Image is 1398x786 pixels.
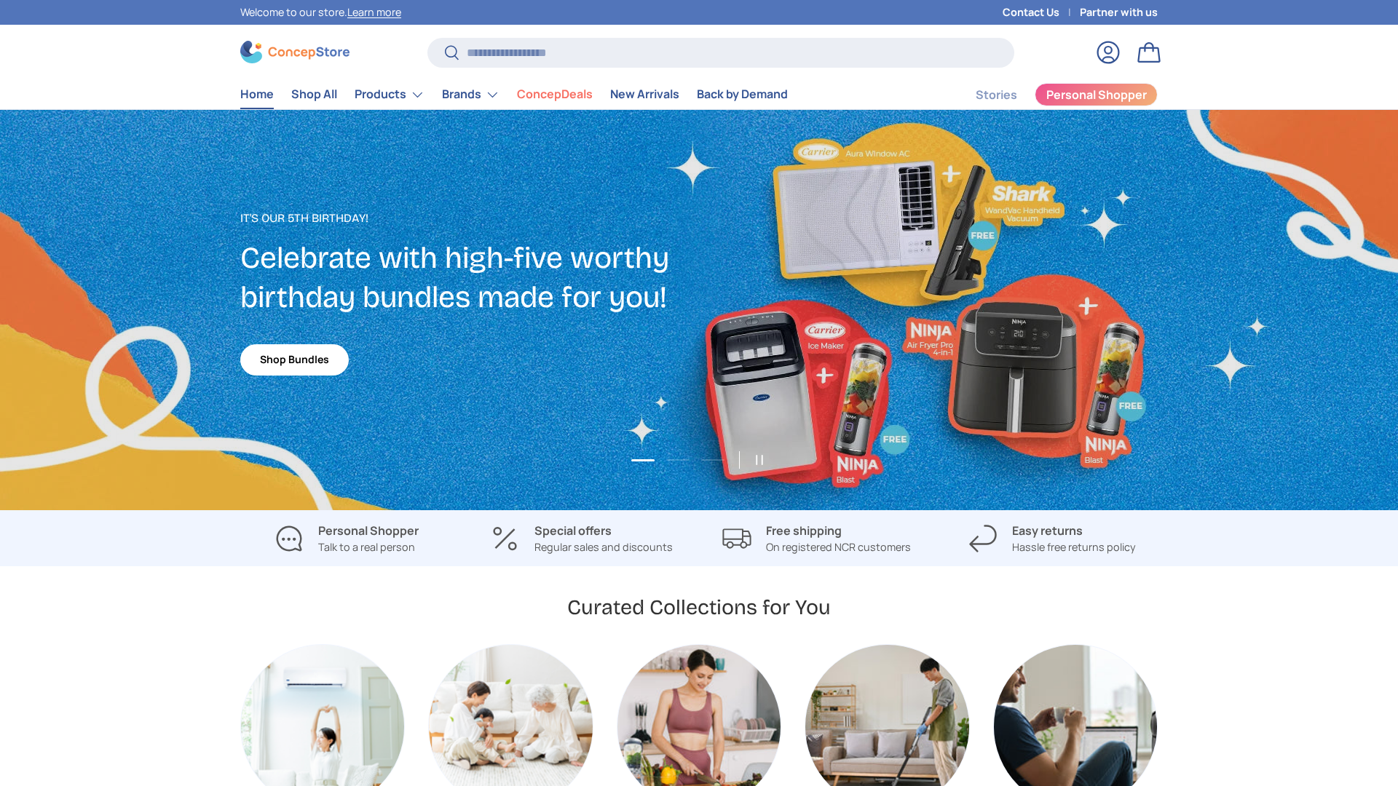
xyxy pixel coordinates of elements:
[534,523,612,539] strong: Special offers
[946,522,1158,555] a: Easy returns Hassle free returns policy
[475,522,687,555] a: Special offers Regular sales and discounts
[240,344,349,376] a: Shop Bundles
[291,80,337,108] a: Shop All
[1080,4,1158,20] a: Partner with us
[941,80,1158,109] nav: Secondary
[1012,539,1136,555] p: Hassle free returns policy
[976,81,1017,109] a: Stories
[711,522,923,555] a: Free shipping On registered NCR customers
[240,522,452,555] a: Personal Shopper Talk to a real person
[567,594,831,621] h2: Curated Collections for You
[534,539,673,555] p: Regular sales and discounts
[697,80,788,108] a: Back by Demand
[355,80,424,109] a: Products
[240,210,699,227] p: It's our 5th Birthday!
[240,80,788,109] nav: Primary
[1046,89,1147,100] span: Personal Shopper
[240,239,699,317] h2: Celebrate with high-five worthy birthday bundles made for you!
[346,80,433,109] summary: Products
[1012,523,1083,539] strong: Easy returns
[318,523,419,539] strong: Personal Shopper
[433,80,508,109] summary: Brands
[610,80,679,108] a: New Arrivals
[766,539,911,555] p: On registered NCR customers
[240,4,401,20] p: Welcome to our store.
[1035,83,1158,106] a: Personal Shopper
[442,80,499,109] a: Brands
[240,80,274,108] a: Home
[240,41,349,63] img: ConcepStore
[517,80,593,108] a: ConcepDeals
[766,523,842,539] strong: Free shipping
[1003,4,1080,20] a: Contact Us
[347,5,401,19] a: Learn more
[318,539,419,555] p: Talk to a real person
